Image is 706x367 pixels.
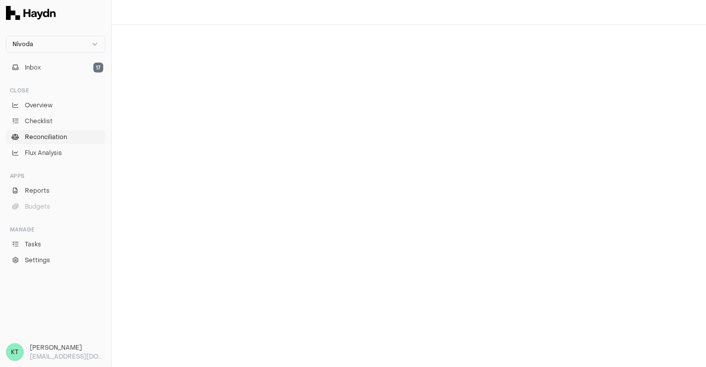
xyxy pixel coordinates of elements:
a: Reports [6,184,105,198]
div: Manage [6,221,105,237]
span: Settings [25,256,50,265]
a: Flux Analysis [6,146,105,160]
span: Overview [25,101,53,110]
button: Nivoda [6,36,105,53]
img: Haydn Logo [6,6,56,20]
div: Apps [6,168,105,184]
p: [EMAIL_ADDRESS][DOMAIN_NAME] [30,352,105,361]
span: Budgets [25,202,50,211]
a: Checklist [6,114,105,128]
h3: [PERSON_NAME] [30,343,105,352]
div: Close [6,82,105,98]
span: Checklist [25,117,53,126]
button: Inbox17 [6,61,105,74]
span: Tasks [25,240,41,249]
span: Nivoda [12,40,33,48]
span: Inbox [25,63,41,72]
a: Settings [6,253,105,267]
span: Flux Analysis [25,148,62,157]
a: Reconciliation [6,130,105,144]
button: Budgets [6,200,105,214]
a: Tasks [6,237,105,251]
span: Reports [25,186,50,195]
span: Reconciliation [25,133,67,142]
span: KT [6,343,24,361]
a: Overview [6,98,105,112]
